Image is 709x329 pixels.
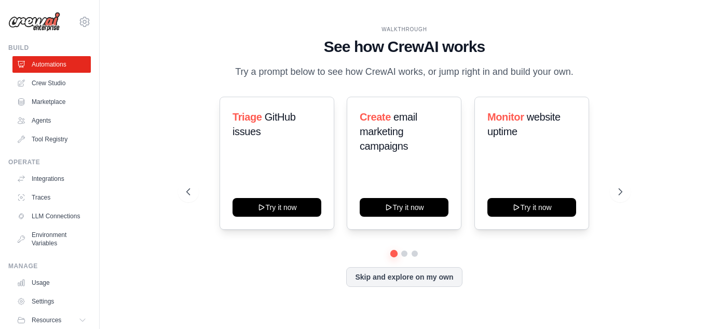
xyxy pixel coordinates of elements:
a: Environment Variables [12,227,91,252]
a: Settings [12,293,91,310]
a: Tool Registry [12,131,91,148]
a: Crew Studio [12,75,91,91]
img: Logo [8,12,60,32]
span: email marketing campaigns [360,111,417,152]
div: Manage [8,262,91,270]
a: Integrations [12,170,91,187]
span: Resources [32,316,61,324]
button: Resources [12,312,91,328]
h1: See how CrewAI works [186,37,622,56]
span: Monitor [487,111,524,123]
div: Build [8,44,91,52]
a: Traces [12,189,91,206]
iframe: Chat Widget [657,279,709,329]
span: website uptime [487,111,561,137]
div: Operate [8,158,91,166]
a: Automations [12,56,91,73]
p: Try a prompt below to see how CrewAI works, or jump right in and build your own. [230,64,579,80]
button: Skip and explore on my own [346,267,462,287]
a: Marketplace [12,94,91,110]
a: Agents [12,112,91,129]
button: Try it now [233,198,321,217]
button: Try it now [487,198,576,217]
div: WALKTHROUGH [186,25,622,33]
a: LLM Connections [12,208,91,225]
span: Create [360,111,391,123]
span: Triage [233,111,262,123]
span: GitHub issues [233,111,296,137]
a: Usage [12,274,91,291]
button: Try it now [360,198,448,217]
